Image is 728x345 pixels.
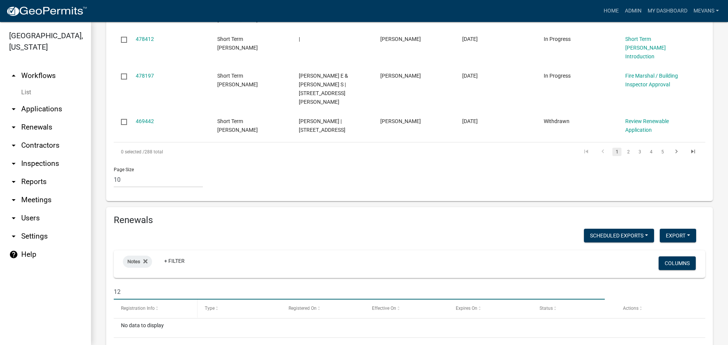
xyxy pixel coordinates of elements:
[136,73,154,79] a: 478197
[114,318,705,337] div: No data to display
[9,71,18,80] i: arrow_drop_up
[456,306,477,311] span: Expires On
[9,141,18,150] i: arrow_drop_down
[380,73,421,79] span: Kim S Thrift
[380,118,421,124] span: David Peteroy
[645,4,690,18] a: My Dashboard
[121,306,155,311] span: Registration Info
[625,118,669,133] a: Review Renewable Application
[579,148,593,156] a: go to first page
[9,250,18,259] i: help
[9,105,18,114] i: arrow_drop_down
[584,229,654,242] button: Scheduled Exports
[645,145,657,158] li: page 4
[544,36,571,42] span: In Progress
[462,118,478,124] span: 08/26/2025
[136,118,154,124] a: 469442
[623,145,634,158] li: page 2
[9,195,18,205] i: arrow_drop_down
[114,142,347,161] div: 288 total
[114,284,605,300] input: Search for renewals
[198,300,281,318] datatable-header-cell: Type
[217,36,258,51] span: Short Term Rental Registration
[217,8,258,23] span: Short Term Rental Registration
[9,159,18,168] i: arrow_drop_down
[634,145,645,158] li: page 3
[217,73,258,87] span: Short Term Rental Registration
[289,306,317,311] span: Registered On
[660,229,696,242] button: Export
[658,148,667,156] a: 5
[616,300,700,318] datatable-header-cell: Actions
[624,148,633,156] a: 2
[114,215,705,226] h4: Renewals
[372,306,396,311] span: Effective On
[462,73,478,79] span: 09/14/2025
[365,300,449,318] datatable-header-cell: Effective On
[114,300,198,318] datatable-header-cell: Registration Info
[9,123,18,132] i: arrow_drop_down
[646,148,656,156] a: 4
[540,306,553,311] span: Status
[299,36,300,42] span: |
[625,36,666,59] a: Short Term [PERSON_NAME] Introduction
[9,232,18,241] i: arrow_drop_down
[625,73,678,87] a: Fire Marshal / Building Inspector Approval
[9,214,18,223] i: arrow_drop_down
[127,259,140,264] span: Notes
[121,149,144,155] span: 0 selected /
[657,145,668,158] li: page 5
[217,118,258,133] span: Short Term Rental Registration
[462,36,478,42] span: 09/15/2025
[380,36,421,42] span: Patrick Peyer
[690,4,722,18] a: Mevans
[612,148,621,156] a: 1
[623,306,639,311] span: Actions
[9,177,18,186] i: arrow_drop_down
[449,300,532,318] datatable-header-cell: Expires On
[281,300,365,318] datatable-header-cell: Registered On
[611,145,623,158] li: page 1
[635,148,644,156] a: 3
[622,4,645,18] a: Admin
[532,300,616,318] datatable-header-cell: Status
[544,73,571,79] span: In Progress
[136,36,154,42] a: 478412
[659,256,696,270] button: Columns
[544,118,570,124] span: Withdrawn
[299,118,345,133] span: David Peteroy | 248 WEST RIVER BEND DR
[299,73,348,105] span: SMALLWOOD JIMMIE E & SHERRY S | 321 SINCLAIR RD
[601,4,622,18] a: Home
[686,148,700,156] a: go to last page
[205,306,215,311] span: Type
[669,148,684,156] a: go to next page
[158,254,191,268] a: + Filter
[596,148,610,156] a: go to previous page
